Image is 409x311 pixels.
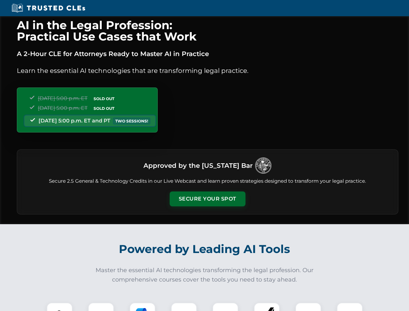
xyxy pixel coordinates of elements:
h2: Powered by Leading AI Tools [25,238,384,260]
p: A 2-Hour CLE for Attorneys Ready to Master AI in Practice [17,49,398,59]
button: Secure Your Spot [170,191,245,206]
p: Master the essential AI technologies transforming the legal profession. Our comprehensive courses... [91,266,318,284]
span: [DATE] 5:00 p.m. ET [38,105,87,111]
span: SOLD OUT [91,105,117,112]
img: Trusted CLEs [10,3,87,13]
span: SOLD OUT [91,95,117,102]
h1: AI in the Legal Profession: Practical Use Cases that Work [17,19,398,42]
p: Learn the essential AI technologies that are transforming legal practice. [17,65,398,76]
img: Logo [255,157,271,174]
p: Secure 2.5 General & Technology Credits in our Live Webcast and learn proven strategies designed ... [25,178,390,185]
h3: Approved by the [US_STATE] Bar [143,160,253,171]
span: [DATE] 5:00 p.m. ET [38,95,87,101]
